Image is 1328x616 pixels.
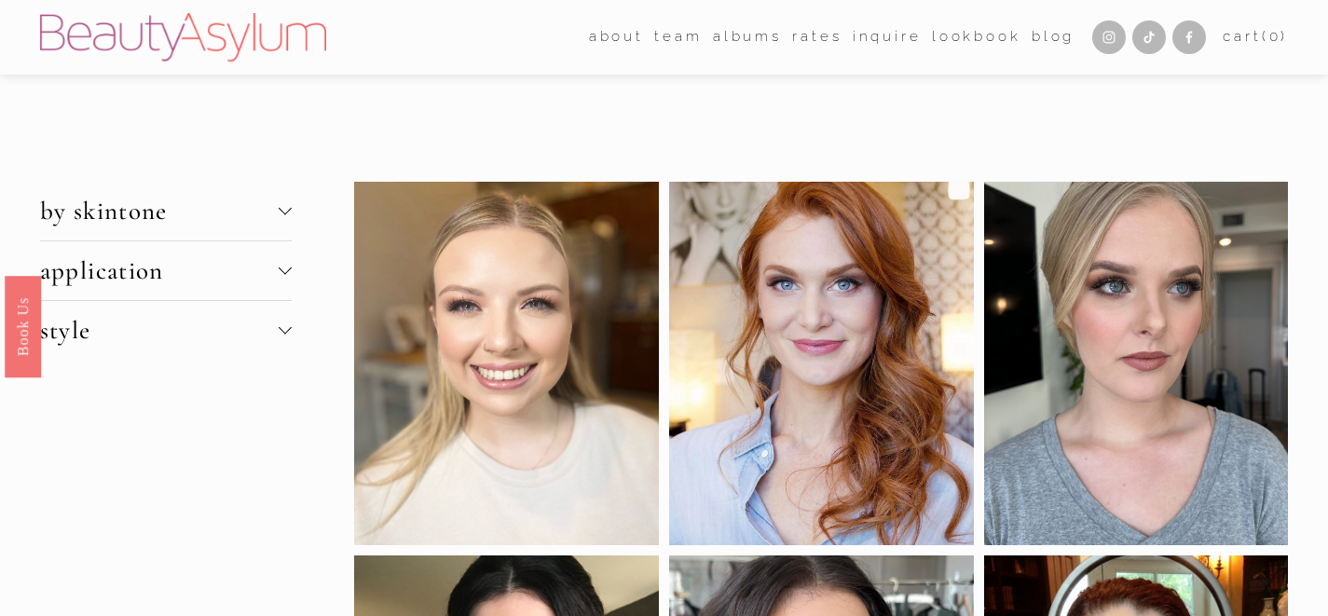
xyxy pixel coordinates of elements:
[40,241,292,300] button: application
[654,24,702,50] span: team
[932,23,1021,52] a: Lookbook
[589,24,644,50] span: about
[589,23,644,52] a: folder dropdown
[1223,24,1288,50] a: 0 items in cart
[1032,23,1075,52] a: Blog
[853,23,922,52] a: Inquire
[40,301,292,360] button: style
[5,275,41,376] a: Book Us
[654,23,702,52] a: folder dropdown
[40,315,279,346] span: style
[40,196,279,226] span: by skintone
[40,255,279,286] span: application
[792,23,842,52] a: Rates
[1262,28,1288,45] span: ( )
[1132,21,1166,54] a: TikTok
[40,182,292,240] button: by skintone
[40,13,326,62] img: Beauty Asylum | Bridal Hair &amp; Makeup Charlotte &amp; Atlanta
[1092,21,1126,54] a: Instagram
[713,23,782,52] a: albums
[1269,28,1281,45] span: 0
[1172,21,1206,54] a: Facebook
